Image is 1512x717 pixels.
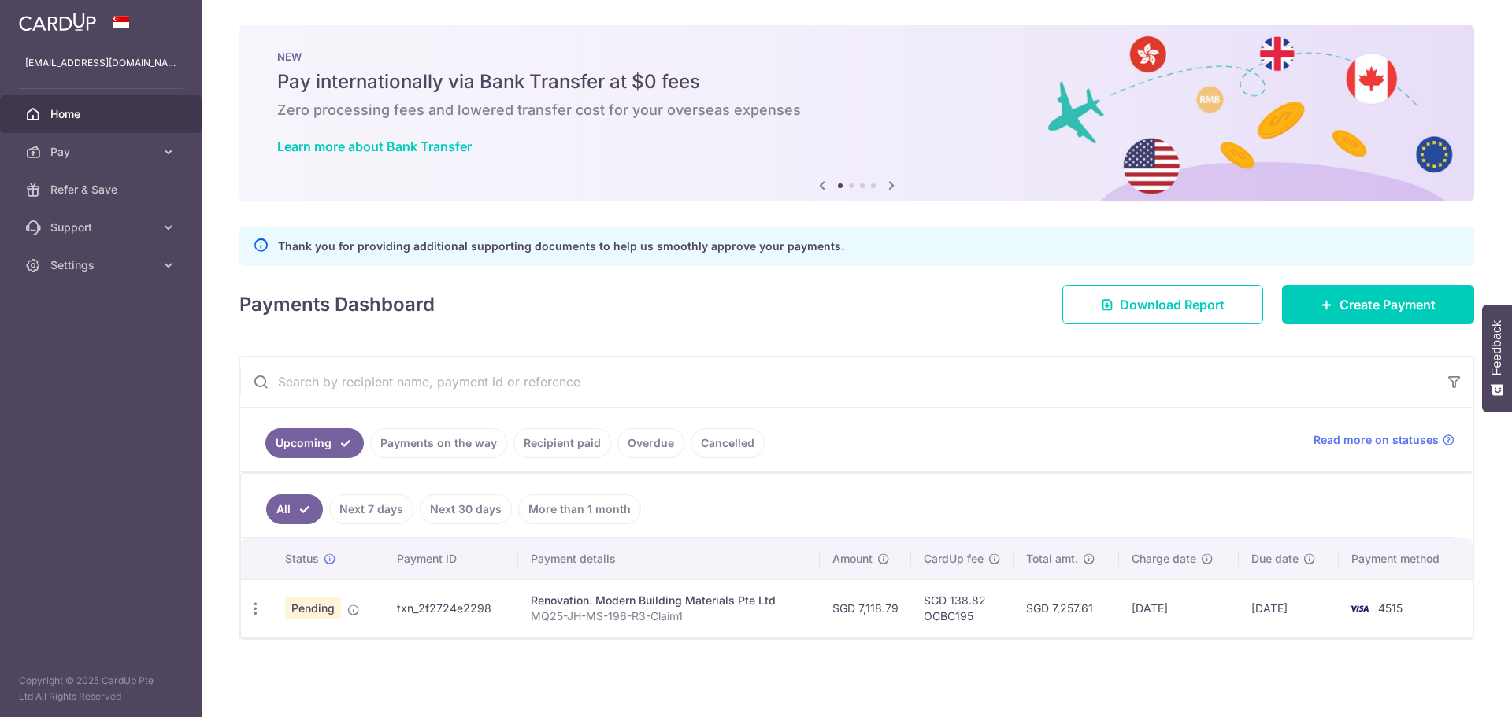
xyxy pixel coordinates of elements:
iframe: Opens a widget where you can find more information [1411,670,1496,709]
div: Renovation. Modern Building Materials Pte Ltd [531,593,807,608]
td: SGD 138.82 OCBC195 [911,579,1014,637]
a: Learn more about Bank Transfer [277,139,472,154]
span: Support [50,220,154,235]
a: Read more on statuses [1314,432,1455,448]
td: [DATE] [1119,579,1239,637]
input: Search by recipient name, payment id or reference [240,357,1436,407]
td: [DATE] [1239,579,1339,637]
span: CardUp fee [924,551,984,567]
span: Total amt. [1026,551,1078,567]
a: More than 1 month [518,494,641,524]
span: Feedback [1490,320,1504,375]
h6: Zero processing fees and lowered transfer cost for your overseas expenses [277,101,1436,120]
span: Status [285,551,319,567]
span: Home [50,106,154,122]
span: Create Payment [1340,295,1436,314]
h4: Payments Dashboard [239,290,435,319]
a: Upcoming [265,428,364,458]
a: Next 7 days [329,494,413,524]
th: Payment ID [384,538,518,579]
button: Feedback - Show survey [1482,305,1512,412]
td: SGD 7,118.79 [820,579,911,637]
th: Payment details [518,538,820,579]
a: Payments on the way [370,428,507,458]
a: Next 30 days [420,494,512,524]
span: Amount [832,551,873,567]
p: Thank you for providing additional supporting documents to help us smoothly approve your payments. [278,237,844,256]
span: Pay [50,144,154,160]
h5: Pay internationally via Bank Transfer at $0 fees [277,69,1436,94]
a: Recipient paid [513,428,611,458]
span: Due date [1251,551,1299,567]
a: All [266,494,323,524]
img: CardUp [19,13,96,31]
td: txn_2f2724e2298 [384,579,518,637]
span: Refer & Save [50,182,154,198]
span: Charge date [1132,551,1196,567]
a: Cancelled [691,428,765,458]
a: Download Report [1062,285,1263,324]
span: Download Report [1120,295,1225,314]
span: Read more on statuses [1314,432,1439,448]
th: Payment method [1339,538,1473,579]
img: Bank Card [1343,599,1375,618]
span: 4515 [1378,601,1403,615]
a: Overdue [617,428,684,458]
a: Create Payment [1282,285,1474,324]
p: NEW [277,50,1436,63]
img: Bank transfer banner [239,25,1474,201]
span: Settings [50,257,154,273]
td: SGD 7,257.61 [1014,579,1119,637]
span: Pending [285,597,341,619]
p: [EMAIL_ADDRESS][DOMAIN_NAME] [25,55,176,71]
p: MQ25-JH-MS-196-R3-Claim1 [531,608,807,624]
